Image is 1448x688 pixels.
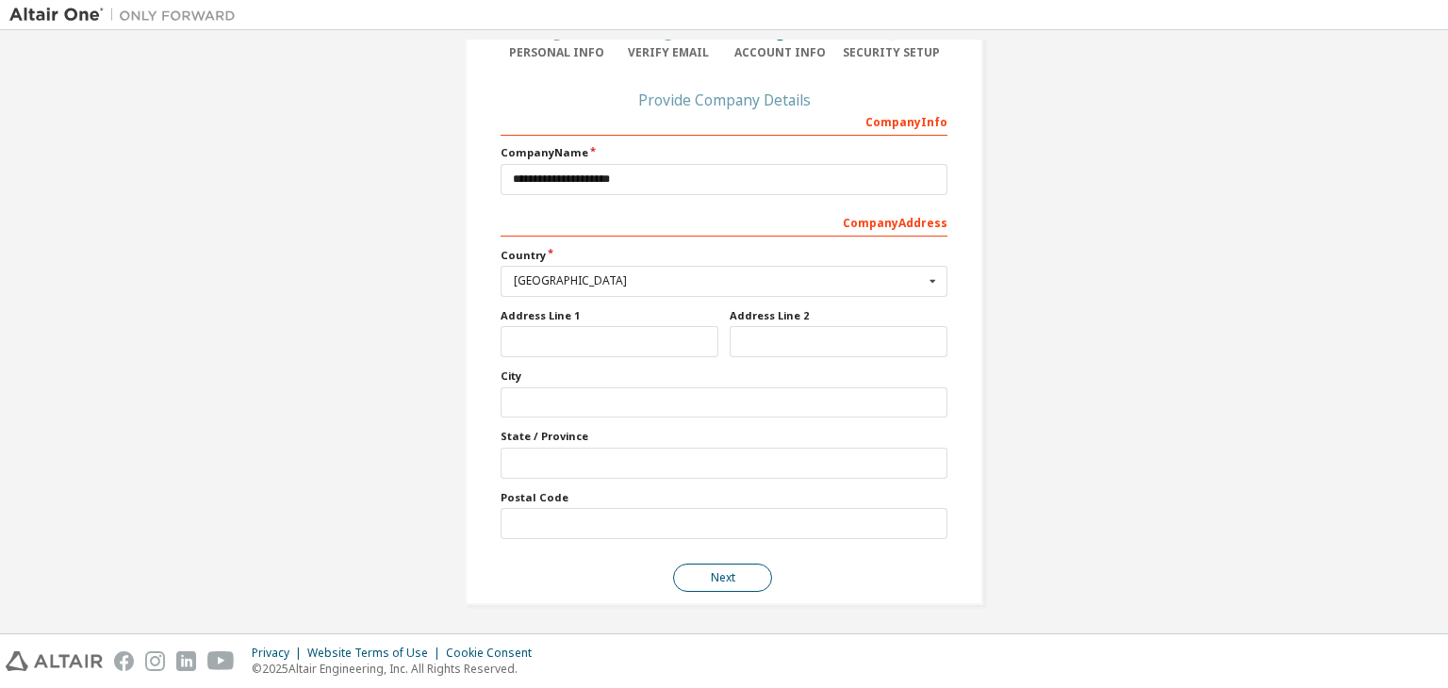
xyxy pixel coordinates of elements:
img: youtube.svg [207,651,235,671]
img: facebook.svg [114,651,134,671]
div: Verify Email [613,45,725,60]
label: Postal Code [501,490,947,505]
div: Company Address [501,206,947,237]
div: Cookie Consent [446,646,543,661]
label: Address Line 1 [501,308,718,323]
label: City [501,369,947,384]
div: Personal Info [501,45,613,60]
label: State / Province [501,429,947,444]
img: altair_logo.svg [6,651,103,671]
div: Company Info [501,106,947,136]
div: Security Setup [836,45,948,60]
div: Website Terms of Use [307,646,446,661]
label: Address Line 2 [730,308,947,323]
button: Next [673,564,772,592]
div: Provide Company Details [501,94,947,106]
div: Account Info [724,45,836,60]
p: © 2025 Altair Engineering, Inc. All Rights Reserved. [252,661,543,677]
label: Country [501,248,947,263]
img: instagram.svg [145,651,165,671]
div: [GEOGRAPHIC_DATA] [514,275,924,287]
div: Privacy [252,646,307,661]
label: Company Name [501,145,947,160]
img: linkedin.svg [176,651,196,671]
img: Altair One [9,6,245,25]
